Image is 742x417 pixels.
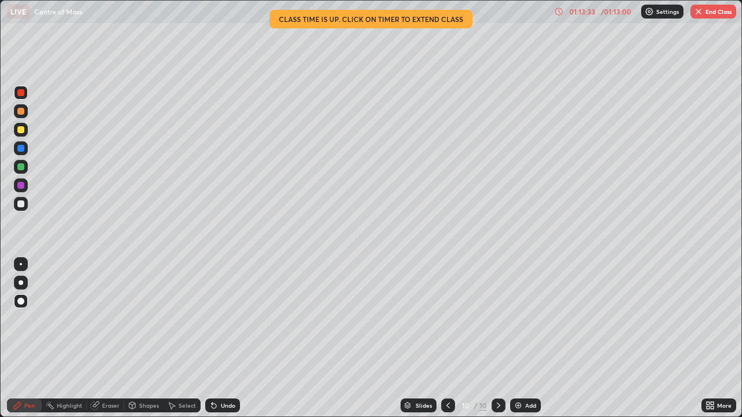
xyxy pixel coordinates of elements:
[460,402,471,409] div: 10
[525,403,536,408] div: Add
[34,7,82,16] p: Centre of Mass
[416,403,432,408] div: Slides
[598,8,634,15] div: / 01:13:00
[479,400,487,411] div: 10
[102,403,119,408] div: Eraser
[221,403,235,408] div: Undo
[690,5,736,19] button: End Class
[656,9,679,14] p: Settings
[57,403,82,408] div: Highlight
[24,403,35,408] div: Pen
[717,403,732,408] div: More
[179,403,196,408] div: Select
[514,401,523,410] img: add-slide-button
[645,7,654,16] img: class-settings-icons
[566,8,598,15] div: 01:13:33
[10,7,26,16] p: LIVE
[139,403,159,408] div: Shapes
[694,7,703,16] img: end-class-cross
[474,402,477,409] div: /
